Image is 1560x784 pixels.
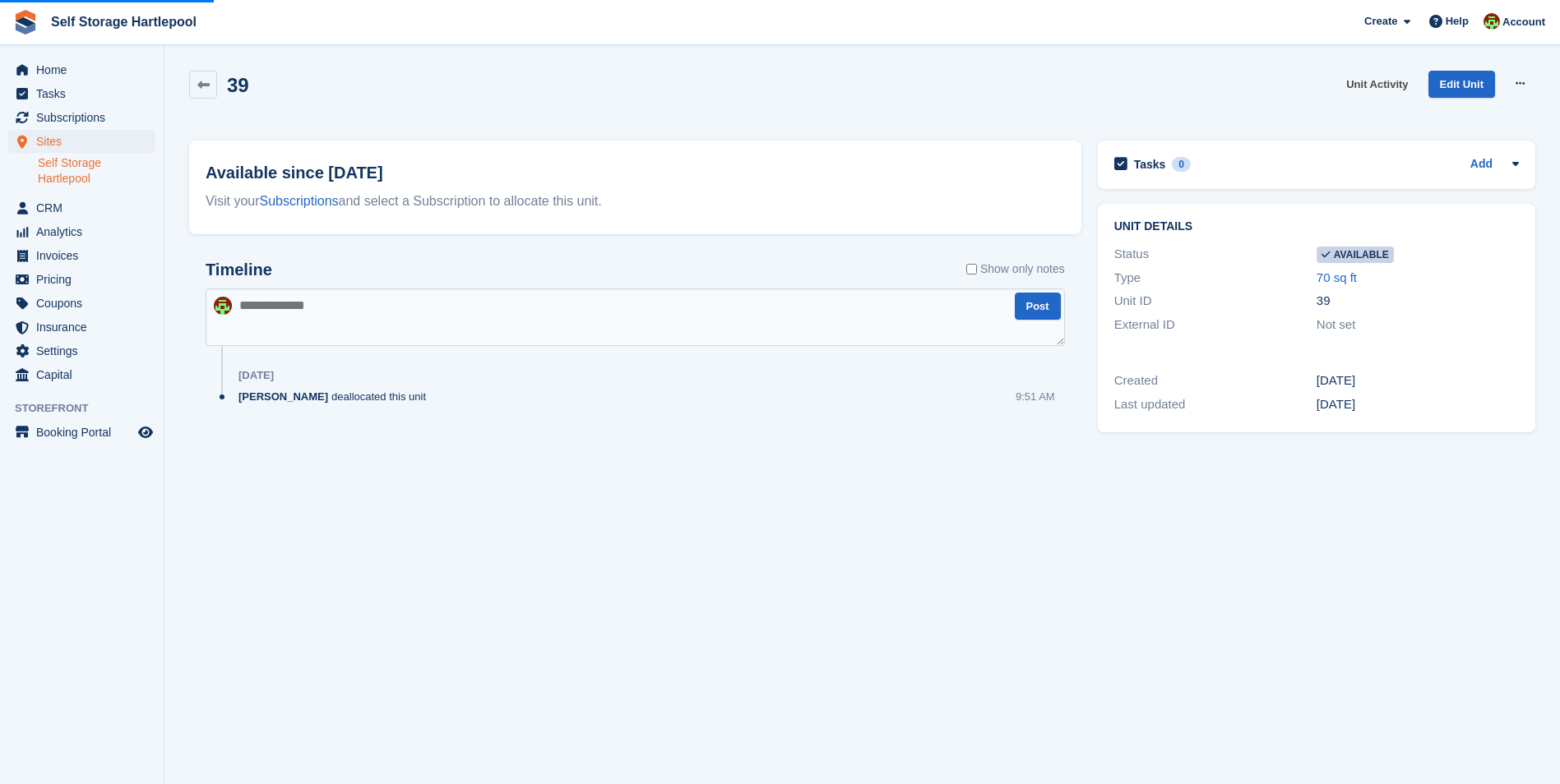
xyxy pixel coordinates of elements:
[1114,292,1317,311] div: Unit ID
[36,196,135,219] span: CRM
[238,389,434,404] div: deallocated this unit
[36,339,135,362] span: Settings
[38,155,155,187] a: Self Storage Hartlepool
[1134,157,1166,172] h2: Tasks
[36,316,135,339] span: Insurance
[8,316,155,339] a: menu
[227,74,249,96] h2: 39
[8,82,155,105] a: menu
[1364,13,1397,30] span: Create
[1317,395,1519,414] div: [DATE]
[36,130,135,153] span: Sites
[36,421,135,444] span: Booking Portal
[1317,371,1519,390] div: [DATE]
[1015,293,1061,320] button: Post
[1114,371,1317,390] div: Created
[36,106,135,129] span: Subscriptions
[36,82,135,105] span: Tasks
[8,58,155,81] a: menu
[1317,247,1394,263] span: Available
[1317,316,1519,334] div: Not set
[1340,71,1414,98] a: Unit Activity
[8,196,155,219] a: menu
[1502,14,1545,30] span: Account
[36,220,135,243] span: Analytics
[966,261,977,278] input: Show only notes
[36,292,135,315] span: Coupons
[1172,157,1191,172] div: 0
[1484,13,1500,30] img: Woods Removals
[8,130,155,153] a: menu
[1114,220,1519,233] h2: Unit details
[206,160,1065,185] h2: Available since [DATE]
[8,339,155,362] a: menu
[1317,292,1519,311] div: 39
[8,292,155,315] a: menu
[1114,395,1317,414] div: Last updated
[15,400,164,417] span: Storefront
[1016,389,1055,404] div: 9:51 AM
[1446,13,1469,30] span: Help
[36,363,135,386] span: Capital
[44,8,203,35] a: Self Storage Hartlepool
[1317,270,1357,284] a: 70 sq ft
[206,191,1065,211] div: Visit your and select a Subscription to allocate this unit.
[36,268,135,291] span: Pricing
[13,10,38,35] img: stora-icon-8386f47178a22dfd0bd8f6a31ec36ba5ce8667c1dd55bd0f319d3a0aa187defe.svg
[1114,245,1317,264] div: Status
[966,261,1065,278] label: Show only notes
[8,244,155,267] a: menu
[1114,316,1317,334] div: External ID
[1114,269,1317,288] div: Type
[8,363,155,386] a: menu
[8,220,155,243] a: menu
[206,261,272,279] h2: Timeline
[238,369,274,382] div: [DATE]
[8,421,155,444] a: menu
[136,422,155,442] a: Preview store
[36,58,135,81] span: Home
[1428,71,1495,98] a: Edit Unit
[36,244,135,267] span: Invoices
[8,268,155,291] a: menu
[8,106,155,129] a: menu
[260,194,339,208] a: Subscriptions
[214,297,232,315] img: Woods Removals
[238,389,328,404] span: [PERSON_NAME]
[1470,155,1493,174] a: Add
